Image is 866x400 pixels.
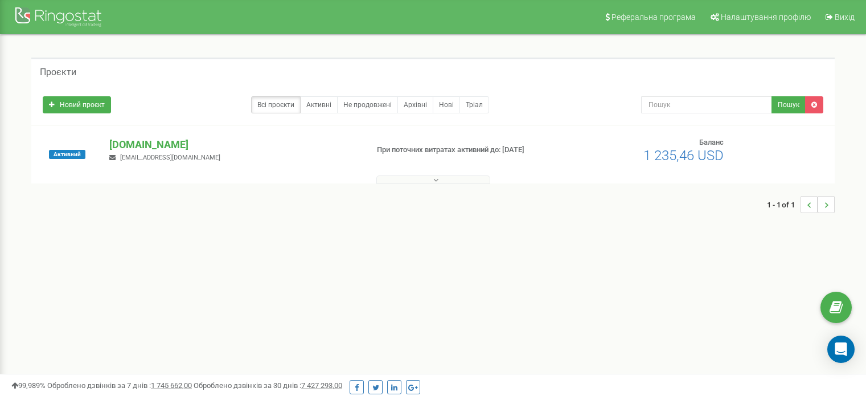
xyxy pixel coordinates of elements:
[43,96,111,113] a: Новий проєкт
[611,13,696,22] span: Реферальна програма
[643,148,724,164] span: 1 235,46 USD
[835,13,855,22] span: Вихід
[827,336,855,363] div: Open Intercom Messenger
[49,150,85,159] span: Активний
[377,145,559,156] p: При поточних витратах активний до: [DATE]
[699,138,724,146] span: Баланс
[194,381,342,390] span: Оброблено дзвінків за 30 днів :
[11,381,46,390] span: 99,989%
[397,96,433,113] a: Архівні
[459,96,489,113] a: Тріал
[40,67,76,77] h5: Проєкти
[251,96,301,113] a: Всі проєкти
[109,137,358,152] p: [DOMAIN_NAME]
[120,154,220,161] span: [EMAIL_ADDRESS][DOMAIN_NAME]
[433,96,460,113] a: Нові
[767,185,835,225] nav: ...
[721,13,811,22] span: Налаштування профілю
[771,96,806,113] button: Пошук
[47,381,192,390] span: Оброблено дзвінків за 7 днів :
[301,381,342,390] u: 7 427 293,00
[767,196,801,213] span: 1 - 1 of 1
[641,96,772,113] input: Пошук
[300,96,338,113] a: Активні
[151,381,192,390] u: 1 745 662,00
[337,96,398,113] a: Не продовжені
